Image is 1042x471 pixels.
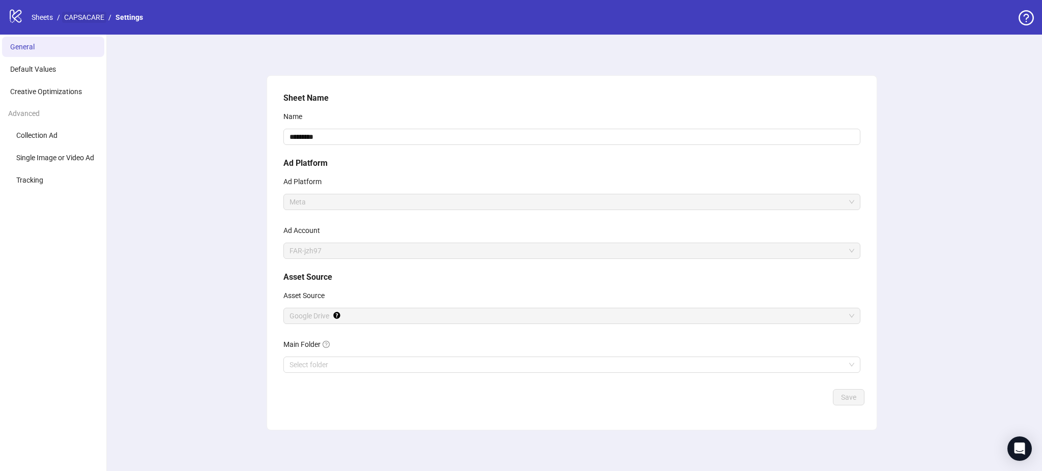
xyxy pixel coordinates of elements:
span: Google Drive [290,308,854,323]
label: Name [283,108,309,125]
span: question-circle [323,341,330,348]
span: Default Values [10,65,56,73]
label: Ad Account [283,222,327,239]
div: Open Intercom Messenger [1007,436,1032,461]
a: Sheets [30,12,55,23]
label: Asset Source [283,287,331,304]
span: Meta [290,194,854,210]
a: CAPSACARE [62,12,106,23]
span: question-circle [1019,10,1034,25]
span: Single Image or Video Ad [16,154,94,162]
input: Name [283,129,860,145]
h5: Asset Source [283,271,860,283]
span: FAR-jzh97 [290,243,854,258]
label: Ad Platform [283,173,328,190]
li: / [108,12,111,23]
span: General [10,43,35,51]
span: Creative Optimizations [10,87,82,96]
span: Collection Ad [16,131,57,139]
div: Tooltip anchor [332,311,341,320]
h5: Sheet Name [283,92,860,104]
button: Save [833,389,864,405]
li: / [57,12,60,23]
h5: Ad Platform [283,157,860,169]
span: Tracking [16,176,43,184]
a: Settings [113,12,145,23]
label: Main Folder [283,336,336,352]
